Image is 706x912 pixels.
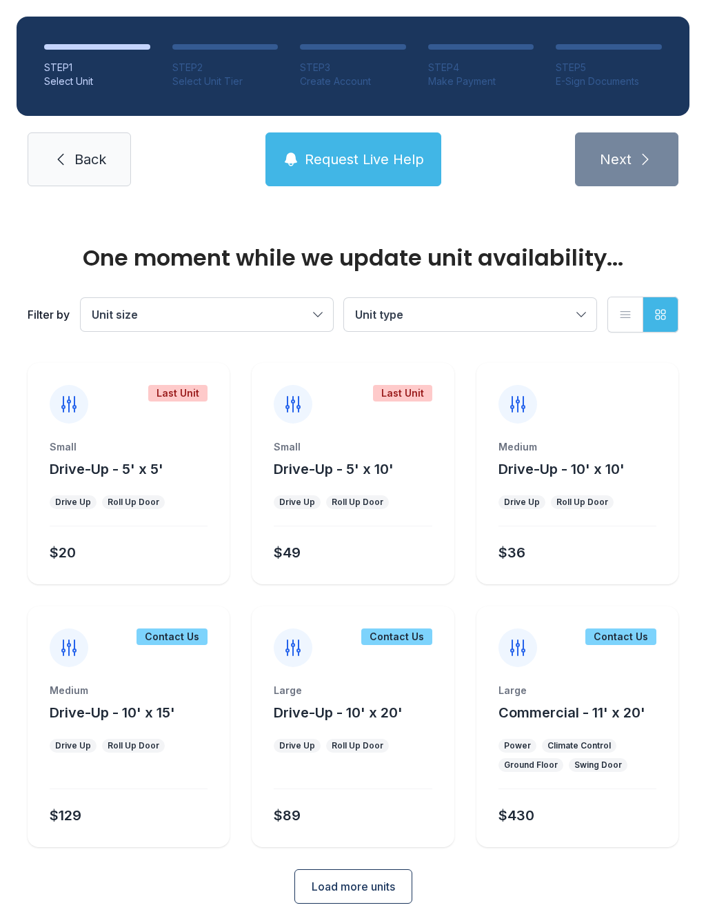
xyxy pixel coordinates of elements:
div: Drive Up [55,497,91,508]
div: $430 [498,806,534,825]
span: Drive-Up - 10' x 20' [274,704,403,721]
button: Commercial - 11' x 20' [498,703,645,722]
div: Drive Up [279,497,315,508]
button: Drive-Up - 5' x 10' [274,459,394,479]
button: Unit type [344,298,596,331]
span: Drive-Up - 10' x 10' [498,461,625,477]
div: STEP 1 [44,61,150,75]
div: Contact Us [137,628,208,645]
span: Unit type [355,308,403,321]
div: Roll Up Door [556,497,608,508]
div: Power [504,740,531,751]
button: Drive-Up - 5' x 5' [50,459,163,479]
button: Drive-Up - 10' x 10' [498,459,625,479]
div: STEP 5 [556,61,662,75]
span: Request Live Help [305,150,424,169]
div: Make Payment [428,75,534,88]
div: $20 [50,543,76,562]
span: Drive-Up - 5' x 10' [274,461,394,477]
div: E-Sign Documents [556,75,662,88]
div: Medium [50,684,208,697]
div: Roll Up Door [332,740,383,751]
div: Climate Control [547,740,611,751]
div: $89 [274,806,301,825]
span: Drive-Up - 10' x 15' [50,704,175,721]
div: Filter by [28,306,70,323]
div: Select Unit [44,75,150,88]
div: Ground Floor [504,760,558,771]
div: STEP 3 [300,61,406,75]
div: One moment while we update unit availability... [28,247,678,269]
div: Large [498,684,656,697]
span: Load more units [312,878,395,895]
div: Small [274,440,432,454]
div: Select Unit Tier [172,75,279,88]
span: Unit size [92,308,138,321]
div: Large [274,684,432,697]
div: Roll Up Door [108,740,159,751]
div: Last Unit [148,385,208,402]
button: Drive-Up - 10' x 15' [50,703,175,722]
button: Drive-Up - 10' x 20' [274,703,403,722]
div: $49 [274,543,301,562]
div: $36 [498,543,525,562]
div: $129 [50,806,81,825]
div: Small [50,440,208,454]
div: Contact Us [361,628,432,645]
div: Last Unit [373,385,432,402]
div: Drive Up [55,740,91,751]
div: Drive Up [504,497,540,508]
span: Drive-Up - 5' x 5' [50,461,163,477]
div: Medium [498,440,656,454]
div: Create Account [300,75,406,88]
button: Unit size [81,298,333,331]
div: Drive Up [279,740,315,751]
span: Next [600,150,632,169]
span: Back [74,150,106,169]
div: Roll Up Door [332,497,383,508]
div: STEP 2 [172,61,279,75]
div: Contact Us [585,628,656,645]
div: STEP 4 [428,61,534,75]
span: Commercial - 11' x 20' [498,704,645,721]
div: Roll Up Door [108,497,159,508]
div: Swing Door [574,760,622,771]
